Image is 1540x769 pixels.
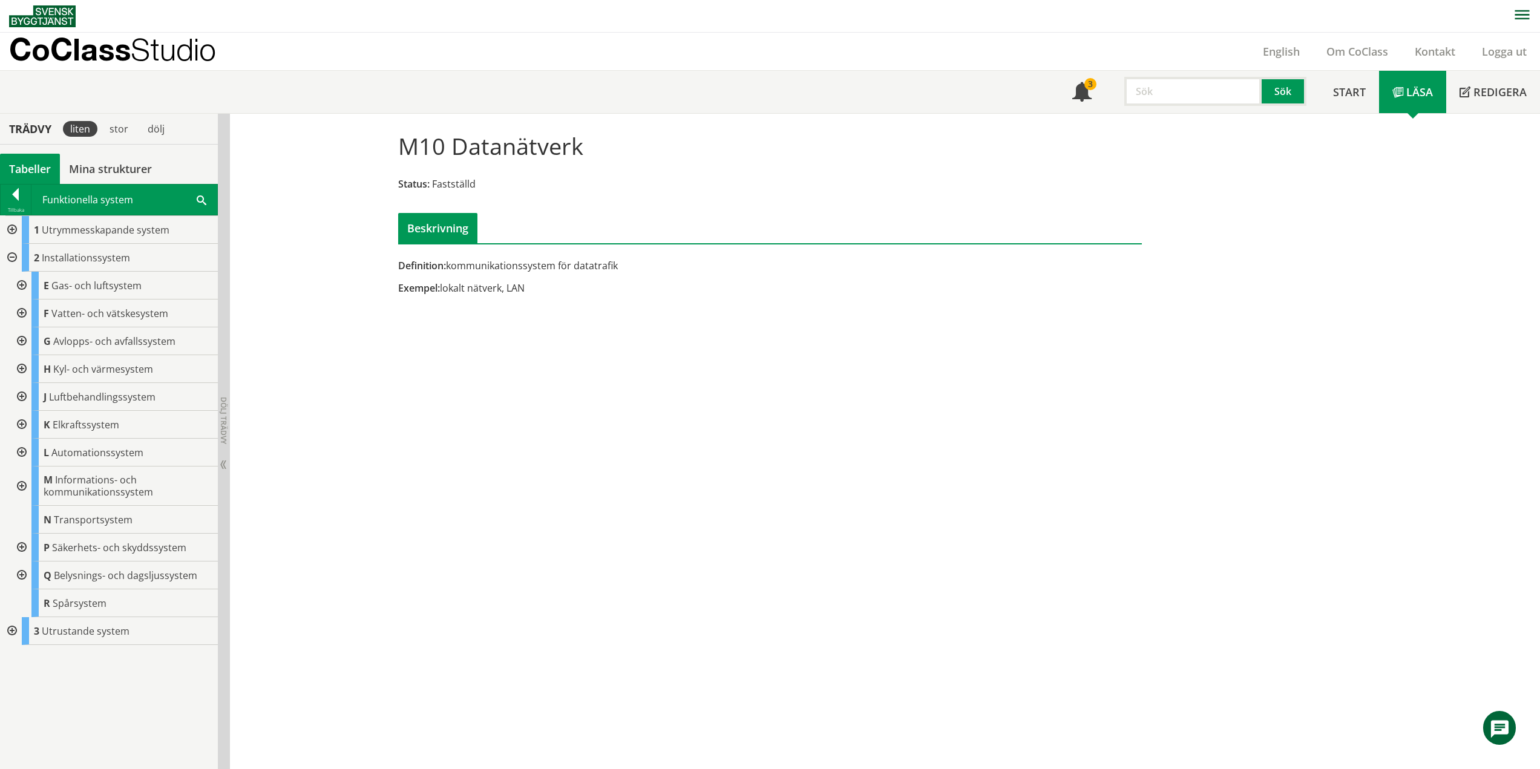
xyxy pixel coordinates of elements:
[31,185,217,215] div: Funktionella system
[42,624,129,638] span: Utrustande system
[34,624,39,638] span: 3
[44,473,53,486] span: M
[1379,71,1446,113] a: Läsa
[44,473,153,499] span: Informations- och kommunikationssystem
[54,569,197,582] span: Belysnings- och dagsljussystem
[44,597,50,610] span: R
[2,122,58,136] div: Trädvy
[44,279,49,292] span: E
[44,390,47,404] span: J
[1446,71,1540,113] a: Redigera
[51,279,142,292] span: Gas- och luftsystem
[398,133,583,159] h1: M10 Datanätverk
[1250,44,1313,59] a: English
[398,213,477,243] div: Beskrivning
[1473,85,1527,99] span: Redigera
[1072,83,1092,103] span: Notifikationer
[1262,77,1306,106] button: Sök
[53,418,119,431] span: Elkraftssystem
[1320,71,1379,113] a: Start
[1,205,31,215] div: Tillbaka
[60,154,161,184] a: Mina strukturer
[197,193,206,206] span: Sök i tabellen
[1313,44,1401,59] a: Om CoClass
[140,121,172,137] div: dölj
[1084,78,1096,90] div: 3
[1124,77,1262,106] input: Sök
[398,177,430,191] span: Status:
[218,397,229,444] span: Dölj trädvy
[53,335,175,348] span: Avlopps- och avfallssystem
[1406,85,1433,99] span: Läsa
[44,541,50,554] span: P
[53,597,106,610] span: Spårsystem
[44,335,51,348] span: G
[102,121,136,137] div: stor
[1469,44,1540,59] a: Logga ut
[44,569,51,582] span: Q
[9,33,242,70] a: CoClassStudio
[432,177,476,191] span: Fastställd
[398,281,888,295] div: lokalt nätverk, LAN
[52,541,186,554] span: Säkerhets- och skyddssystem
[9,5,76,27] img: Svensk Byggtjänst
[34,251,39,264] span: 2
[63,121,97,137] div: liten
[1401,44,1469,59] a: Kontakt
[34,223,39,237] span: 1
[42,251,130,264] span: Installationssystem
[398,281,440,295] span: Exempel:
[51,307,168,320] span: Vatten- och vätskesystem
[49,390,156,404] span: Luftbehandlingssystem
[53,362,153,376] span: Kyl- och värmesystem
[1059,71,1105,113] a: 3
[1333,85,1366,99] span: Start
[42,223,169,237] span: Utrymmesskapande system
[398,259,888,272] div: kommunikationssystem för datatrafik
[398,259,446,272] span: Definition:
[44,418,50,431] span: K
[9,42,216,56] p: CoClass
[44,307,49,320] span: F
[51,446,143,459] span: Automationssystem
[44,513,51,526] span: N
[44,362,51,376] span: H
[44,446,49,459] span: L
[54,513,133,526] span: Transportsystem
[131,31,216,67] span: Studio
